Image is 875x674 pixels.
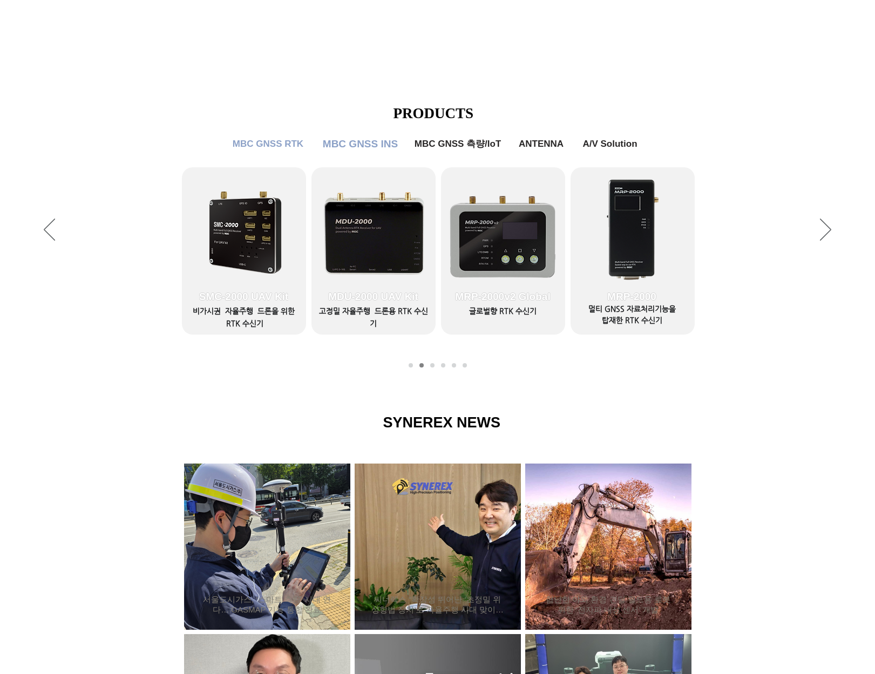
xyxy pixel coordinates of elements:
[751,628,875,674] iframe: Wix Chat
[820,219,831,242] button: 다음
[182,167,306,335] a: SMC-2000 UAV Kit
[323,138,398,150] span: MBC GNSS INS
[452,363,456,367] a: ANTENNA
[406,133,510,155] a: MBC GNSS 측량/IoT
[371,594,505,615] a: 씨너렉스 “확장성 뛰어난 ‘초정밀 위성항법 장치’로 자율주행 시대 맞이할 것”
[570,167,694,335] a: MRP-2000
[44,219,55,242] button: 이전
[463,363,467,367] a: A/V Solution
[199,291,288,303] span: SMC-2000 UAV Kit
[200,595,334,615] h2: 서울도시가스, ‘스마트 측량’ 시대 연다… GASMAP 기능 통합 완료
[328,291,418,303] span: MDU-2000 UAV Kit
[430,363,435,367] a: MBC GNSS INS
[405,363,470,367] nav: 슬라이드
[441,363,445,367] a: MBC GNSS 측량/IoT
[320,133,401,155] a: MBC GNSS INS
[582,139,637,149] span: A/V Solution
[607,291,656,303] span: MRP-2000
[371,595,505,615] h2: 씨너렉스 “확장성 뛰어난 ‘초정밀 위성항법 장치’로 자율주행 시대 맞이할 것”
[575,133,646,155] a: A/V Solution
[225,133,311,155] a: MBC GNSS RTK
[415,138,501,150] span: MBC GNSS 측량/IoT
[519,139,564,149] span: ANTENNA
[541,594,675,615] a: 험난한 야외 환경 견딜 필드용 로봇 위한 ‘전자파 내성 센서’ 개발
[514,133,568,155] a: ANTENNA
[200,594,334,615] a: 서울도시가스, ‘스마트 측량’ 시대 연다… GASMAP 기능 통합 완료
[383,414,501,431] span: SYNEREX NEWS
[441,167,565,335] a: MRP-2000v2 Global
[455,291,550,303] span: MRP-2000v2 Global
[541,595,675,615] h2: 험난한 야외 환경 견딜 필드용 로봇 위한 ‘전자파 내성 센서’ 개발
[311,167,436,335] a: MDU-2000 UAV Kit
[419,363,424,367] a: MBC GNSS RTK2
[409,363,413,367] a: MBC GNSS RTK1
[394,105,474,121] span: PRODUCTS
[233,139,303,149] span: MBC GNSS RTK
